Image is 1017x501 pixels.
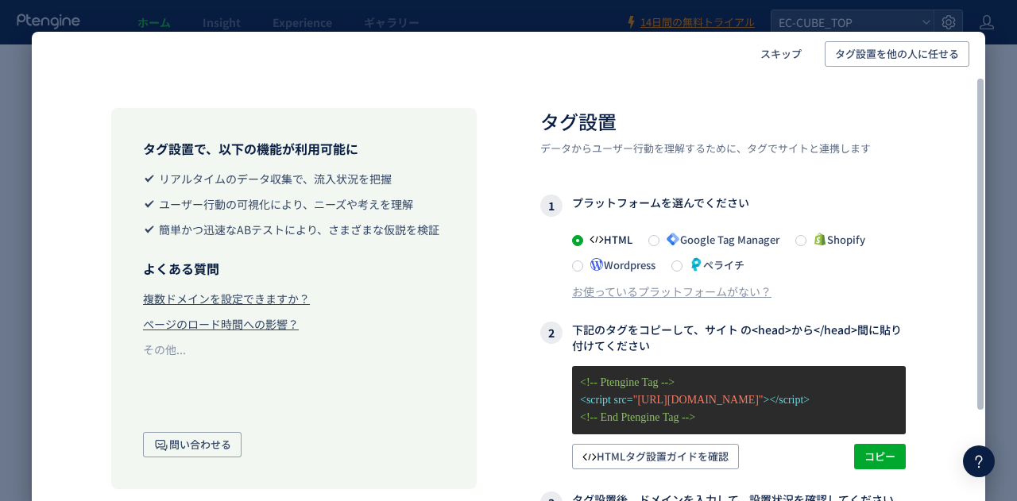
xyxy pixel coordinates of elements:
[143,341,186,357] div: その他...
[540,108,906,135] h2: タグ設置
[143,222,445,237] li: 簡単かつ迅速なABテストにより、さまざまな仮説を検証
[580,374,898,391] p: <!-- Ptengine Tag -->
[683,257,744,272] span: ペライチ
[583,257,655,272] span: Wordpress
[143,196,445,212] li: ユーザー行動の可視化により、ニーズや考えを理解
[580,409,898,426] p: <!-- End Ptengine Tag -->
[659,232,779,247] span: Google Tag Manager
[540,322,563,344] i: 2
[143,140,445,158] h3: タグ設置で、以下の機能が利用可能に
[633,394,764,406] span: "[URL][DOMAIN_NAME]"
[582,444,729,469] span: HTMLタグ設置ガイドを確認
[864,444,895,469] span: コピー
[760,41,802,67] span: スキップ
[854,444,906,469] button: コピー
[143,432,242,457] button: 問い合わせる
[750,41,812,67] button: スキップ
[806,232,865,247] span: Shopify
[572,283,771,299] div: お使っているプラットフォームがない？
[540,195,906,217] h3: プラットフォームを選んでください
[580,391,898,409] p: <script src= ></script>
[825,41,969,67] button: タグ設置を他の人に任せる
[540,195,563,217] i: 1
[153,432,231,457] span: 問い合わせる
[143,316,299,332] div: ページのロード時間への影響？
[583,232,632,247] span: HTML
[540,322,906,353] h3: 下記のタグをコピーして、サイト の<head>から</head>間に貼り付けてください
[835,41,959,67] span: タグ設置を他の人に任せる
[143,260,445,278] h3: よくある質問
[143,291,310,306] div: 複数ドメインを設定できますか？
[540,141,906,156] p: データからユーザー行動を理解するために、タグでサイトと連携します
[572,444,739,469] button: HTMLタグ設置ガイドを確認
[143,171,445,187] li: リアルタイムのデータ収集で、流入状況を把握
